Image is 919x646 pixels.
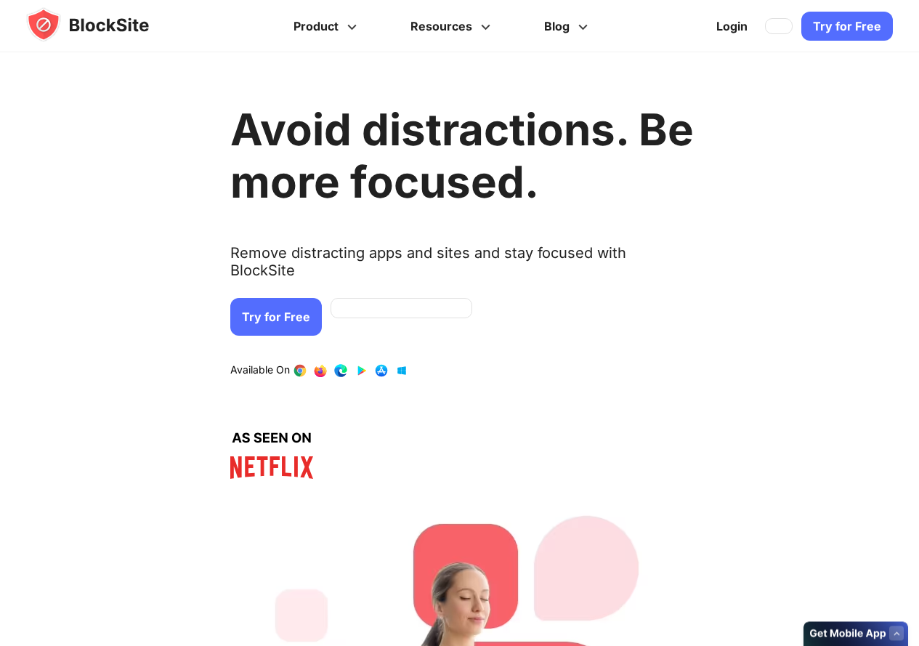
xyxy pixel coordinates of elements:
img: blocksite-icon.5d769676.svg [26,7,177,42]
h1: Avoid distractions. Be more focused. [230,103,694,208]
text: Available On [230,363,290,378]
a: Login [708,9,756,44]
a: Try for Free [801,12,893,41]
text: Remove distracting apps and sites and stay focused with BlockSite [230,244,694,291]
a: Try for Free [230,298,322,336]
